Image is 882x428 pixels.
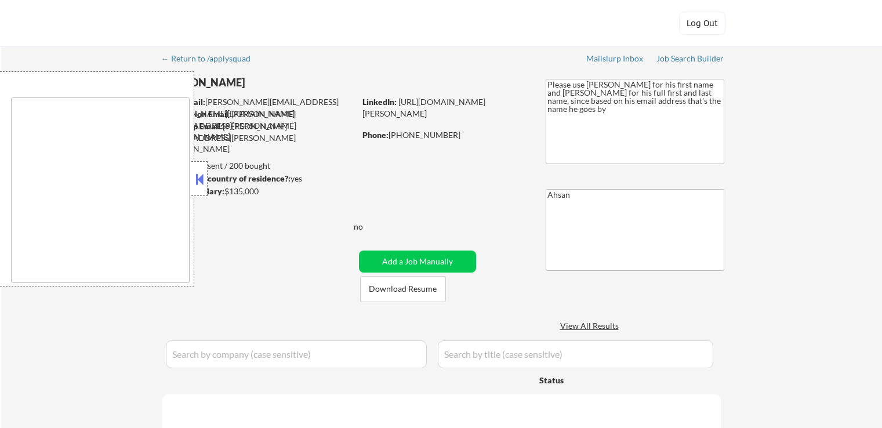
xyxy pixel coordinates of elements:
[162,173,291,183] strong: Can work in country of residence?:
[162,173,351,184] div: yes
[362,130,389,140] strong: Phone:
[162,160,355,172] div: 137 sent / 200 bought
[679,12,725,35] button: Log Out
[163,96,355,119] div: [PERSON_NAME][EMAIL_ADDRESS][PERSON_NAME][DOMAIN_NAME]
[539,369,639,390] div: Status
[360,276,446,302] button: Download Resume
[438,340,713,368] input: Search by title (case sensitive)
[162,121,355,155] div: [PERSON_NAME][EMAIL_ADDRESS][PERSON_NAME][DOMAIN_NAME]
[163,108,355,143] div: [PERSON_NAME][EMAIL_ADDRESS][PERSON_NAME][DOMAIN_NAME]
[586,55,644,63] div: Mailslurp Inbox
[354,221,387,233] div: no
[359,251,476,273] button: Add a Job Manually
[162,186,355,197] div: $135,000
[162,75,401,90] div: [PERSON_NAME]
[161,55,262,63] div: ← Return to /applysquad
[362,129,527,141] div: [PHONE_NUMBER]
[362,97,485,118] a: [URL][DOMAIN_NAME][PERSON_NAME]
[586,54,644,66] a: Mailslurp Inbox
[560,320,622,332] div: View All Results
[656,55,724,63] div: Job Search Builder
[362,97,397,107] strong: LinkedIn:
[166,340,427,368] input: Search by company (case sensitive)
[161,54,262,66] a: ← Return to /applysquad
